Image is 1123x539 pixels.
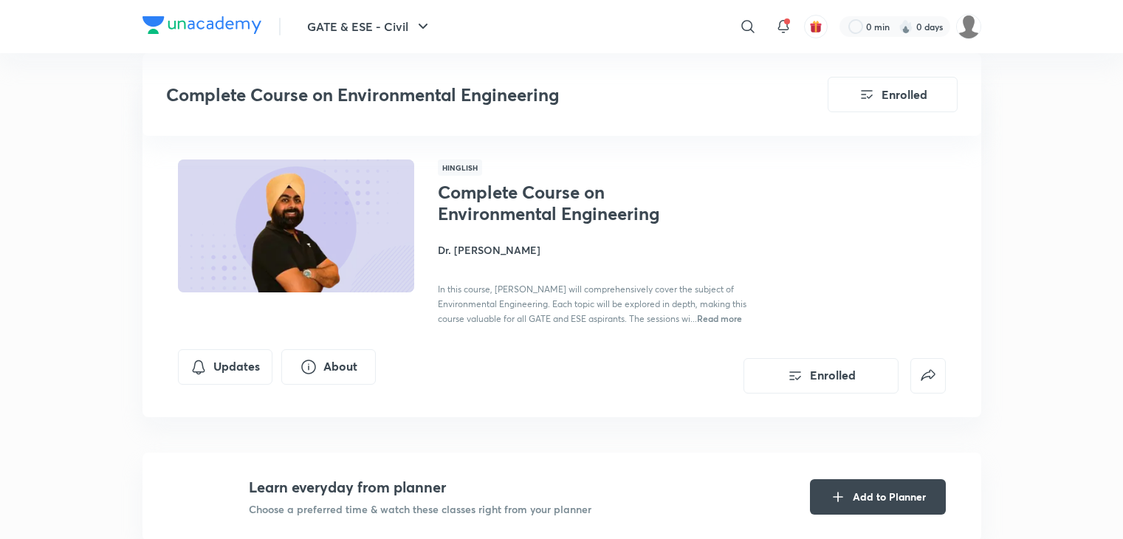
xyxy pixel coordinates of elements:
button: About [281,349,376,385]
img: avatar [809,20,822,33]
img: Company Logo [142,16,261,34]
h3: Complete Course on Environmental Engineering [166,84,744,106]
button: Enrolled [743,358,899,394]
h4: Learn everyday from planner [249,476,591,498]
span: Hinglish [438,159,482,176]
img: Anjali kumari [956,14,981,39]
span: In this course, [PERSON_NAME] will comprehensively cover the subject of Environmental Engineering... [438,284,746,324]
button: GATE & ESE - Civil [298,12,441,41]
button: Enrolled [828,77,958,112]
h1: Complete Course on Environmental Engineering [438,182,679,224]
button: false [910,358,946,394]
span: Read more [697,312,742,324]
button: avatar [804,15,828,38]
button: Add to Planner [810,479,946,515]
img: Thumbnail [175,158,416,294]
img: streak [899,19,913,34]
a: Company Logo [142,16,261,38]
button: Updates [178,349,272,385]
p: Choose a preferred time & watch these classes right from your planner [249,501,591,517]
h4: Dr. [PERSON_NAME] [438,242,769,258]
